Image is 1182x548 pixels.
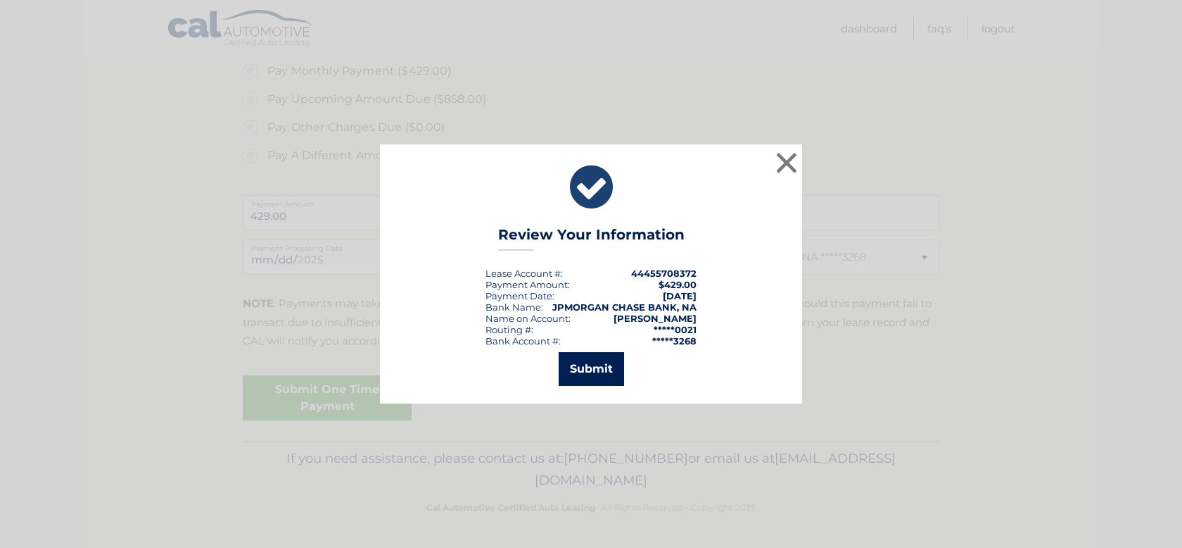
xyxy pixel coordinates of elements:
[631,268,697,279] strong: 44455708372
[485,313,571,324] div: Name on Account:
[498,226,685,251] h3: Review Your Information
[552,301,697,313] strong: JPMORGAN CHASE BANK, NA
[773,149,801,177] button: ×
[485,301,543,313] div: Bank Name:
[659,279,697,290] span: $429.00
[485,290,554,301] div: :
[559,352,624,386] button: Submit
[485,335,561,347] div: Bank Account #:
[485,279,570,290] div: Payment Amount:
[485,290,552,301] span: Payment Date
[614,313,697,324] strong: [PERSON_NAME]
[485,268,563,279] div: Lease Account #:
[485,324,533,335] div: Routing #:
[663,290,697,301] span: [DATE]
